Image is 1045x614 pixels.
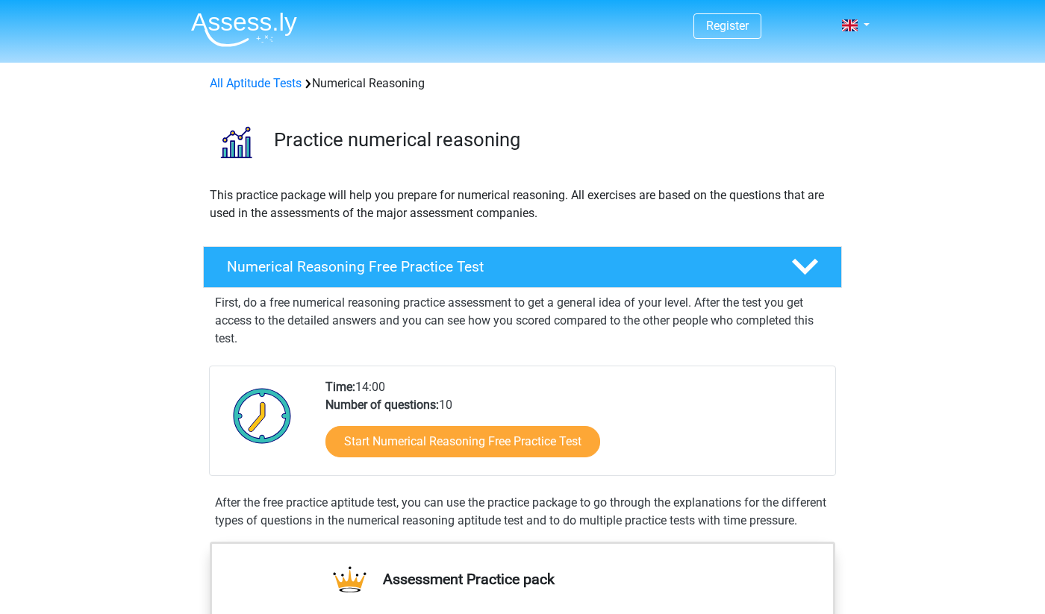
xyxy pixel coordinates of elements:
[210,187,835,222] p: This practice package will help you prepare for numerical reasoning. All exercises are based on t...
[325,398,439,412] b: Number of questions:
[325,380,355,394] b: Time:
[314,378,835,475] div: 14:00 10
[215,294,830,348] p: First, do a free numerical reasoning practice assessment to get a general idea of your level. Aft...
[197,246,848,288] a: Numerical Reasoning Free Practice Test
[227,258,767,275] h4: Numerical Reasoning Free Practice Test
[274,128,830,151] h3: Practice numerical reasoning
[209,494,836,530] div: After the free practice aptitude test, you can use the practice package to go through the explana...
[325,426,600,457] a: Start Numerical Reasoning Free Practice Test
[204,110,267,174] img: numerical reasoning
[706,19,749,33] a: Register
[225,378,300,453] img: Clock
[210,76,302,90] a: All Aptitude Tests
[204,75,841,93] div: Numerical Reasoning
[191,12,297,47] img: Assessly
